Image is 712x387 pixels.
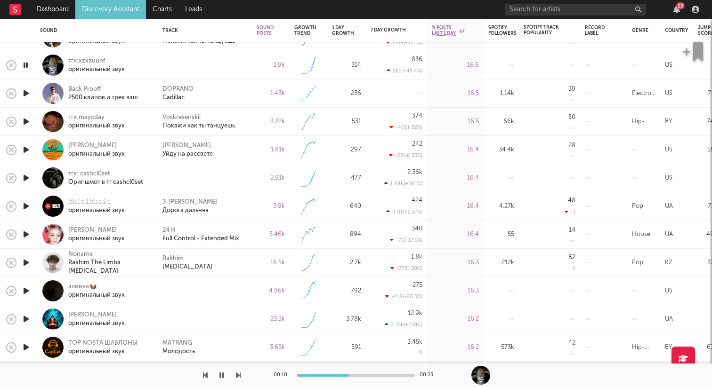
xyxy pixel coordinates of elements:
div: 34.4k [488,144,514,156]
div: 1.43k [257,88,285,99]
div: оригинальный звук [68,206,125,215]
div: оригинальный звук [68,122,125,130]
a: [MEDICAL_DATA] [162,263,212,271]
div: Spotify Followers [488,25,517,36]
div: 3-[PERSON_NAME] [162,198,217,206]
div: 477 [332,173,361,184]
div: Country [665,28,688,33]
div: Back Prooff [68,85,138,94]
div: 5.46k [257,229,285,240]
div: тгк: cashcl0set [68,170,143,178]
a: Уйду на рассвете [162,150,213,158]
a: Молодость [162,348,195,356]
div: 0 [572,266,575,271]
div: 2.91k [257,173,285,184]
a: тгк: cashcl0setОриг шмот в тг cashcl0set [68,170,143,187]
div: 16.6 [432,60,479,71]
a: [PERSON_NAME]оригинальный звук [68,226,125,243]
div: 16.5k [257,257,285,269]
div: 2.36k [407,169,422,175]
div: 16.3 [432,285,479,297]
div: 00:10 [274,370,292,381]
a: Rakhim [162,254,184,263]
div: 3.9k [257,201,285,212]
div: 297 [332,144,361,156]
a: DOPRANO [162,85,194,94]
div: 3.22k [257,116,285,127]
div: 836 [412,56,422,63]
div: оригинальный звук [68,65,125,74]
div: Rakhim The Limba [MEDICAL_DATA] [68,259,151,276]
div: алинка🦦 [68,283,125,291]
div: 42 [568,340,575,346]
div: 424 [412,197,422,204]
div: -539 ( -42.1 % ) [386,39,422,46]
div: 23.3k [257,314,285,325]
div: 1.84k ( +361 % ) [384,181,422,187]
div: 1.14k [488,88,514,99]
div: -70 ( -17.1 % ) [390,237,422,243]
div: 12.9k [408,310,422,316]
div: 591 [332,342,361,353]
div: 00:23 [420,370,438,381]
div: 2.7k [332,257,361,269]
a: [PERSON_NAME]оригинальный звук [68,311,125,328]
div: тгк:xzxzuunf [68,57,125,65]
div: оригинальный звук [68,319,125,328]
div: -418 ( -60.3 % ) [385,293,422,300]
div: 16.3 [432,257,479,269]
a: TOP NOSTA ШАБЛОНЫоригинальный звук [68,339,138,356]
div: US [665,173,672,184]
div: UA [665,229,673,240]
div: 640 [332,201,361,212]
div: Genre [632,28,648,33]
div: 314 [332,60,361,71]
div: 0 [419,350,422,355]
div: 66k [488,116,514,127]
div: 48 [568,197,575,204]
div: [PERSON_NAME] [68,311,125,319]
a: NonameRakhim The Limba [MEDICAL_DATA] [68,250,151,276]
div: -22 ( -8.33 % ) [389,152,422,158]
div: тгк:maycday [68,113,125,122]
div: Hip-Hop/Rap [632,342,655,353]
div: US [665,60,672,71]
div: Growth Trend [294,25,318,36]
div: -1 [565,209,575,215]
div: Track [162,28,243,33]
div: 242 [412,141,422,147]
button: 23 [673,6,680,13]
a: 24 H [162,226,176,235]
div: -406 ( -52 % ) [389,124,422,130]
div: US [665,88,672,99]
div: оригинальный звук [68,348,138,356]
a: MATRANG [162,339,192,348]
div: 1.8k [411,254,422,260]
div: 3.78k [332,314,361,325]
a: Дорога дальняя [162,206,209,215]
div: оригинальный звук [68,291,125,300]
a: алинка🦦оригинальный звук [68,283,125,300]
a: Back Prooff2500 клипов и трек ваш [68,85,138,102]
div: 4.86k [257,285,285,297]
div: 𝙼𝚞𝚕𝚝𝚒𝙼𝚞𝚜𝚒𝚌 [68,198,125,206]
div: Sound [40,28,148,33]
a: [PERSON_NAME] [162,142,211,150]
div: US [665,144,672,156]
div: UA [665,314,673,325]
div: 894 [332,229,361,240]
div: Hip-Hop/Rap [632,116,655,127]
div: TOP NOSTA ШАБЛОНЫ [68,339,138,348]
div: [PERSON_NAME] [68,226,125,235]
div: 16.4 [432,229,479,240]
div: 16.5 [432,116,479,127]
div: 16.4 [432,173,479,184]
a: Покажи как ты танцуешь [162,122,235,130]
input: Search for artists [505,4,646,16]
